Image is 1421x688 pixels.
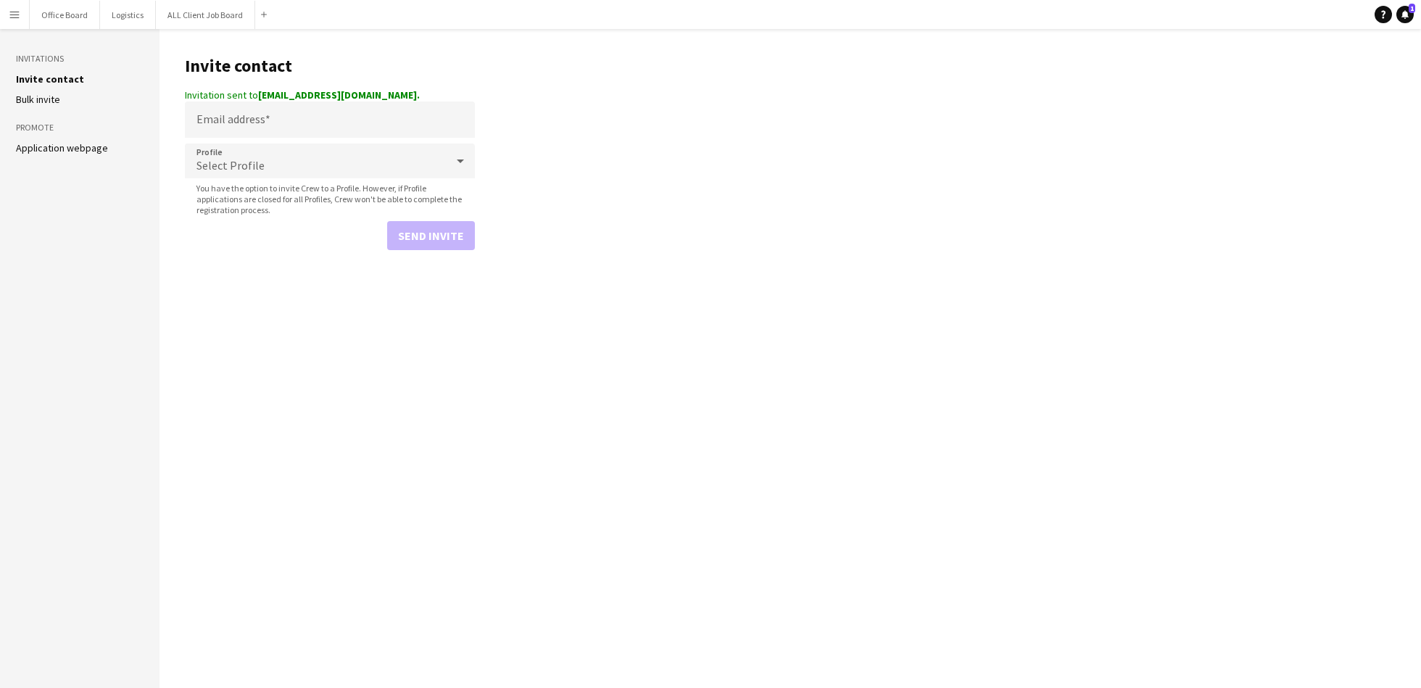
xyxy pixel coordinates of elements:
[1396,6,1414,23] a: 1
[16,141,108,154] a: Application webpage
[185,55,475,77] h1: Invite contact
[258,88,420,101] strong: [EMAIL_ADDRESS][DOMAIN_NAME].
[100,1,156,29] button: Logistics
[185,183,475,215] span: You have the option to invite Crew to a Profile. However, if Profile applications are closed for ...
[196,158,265,173] span: Select Profile
[16,72,84,86] a: Invite contact
[16,93,60,106] a: Bulk invite
[30,1,100,29] button: Office Board
[16,121,144,134] h3: Promote
[16,52,144,65] h3: Invitations
[1409,4,1415,13] span: 1
[185,88,475,101] div: Invitation sent to
[156,1,255,29] button: ALL Client Job Board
